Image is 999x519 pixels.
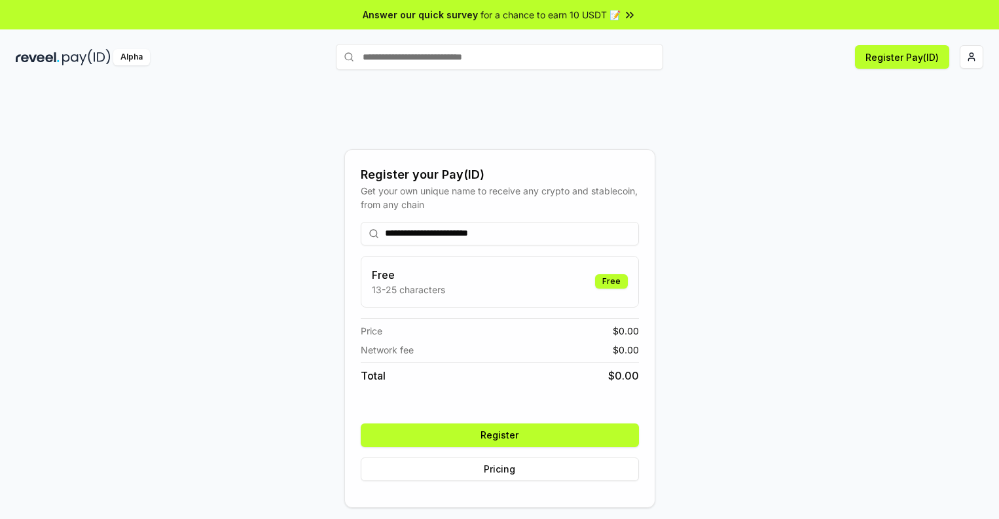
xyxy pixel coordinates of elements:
[613,324,639,338] span: $ 0.00
[855,45,949,69] button: Register Pay(ID)
[361,184,639,211] div: Get your own unique name to receive any crypto and stablecoin, from any chain
[481,8,621,22] span: for a chance to earn 10 USDT 📝
[372,283,445,296] p: 13-25 characters
[361,368,386,384] span: Total
[361,343,414,357] span: Network fee
[361,457,639,481] button: Pricing
[113,49,150,65] div: Alpha
[62,49,111,65] img: pay_id
[361,423,639,447] button: Register
[372,267,445,283] h3: Free
[595,274,628,289] div: Free
[608,368,639,384] span: $ 0.00
[361,166,639,184] div: Register your Pay(ID)
[16,49,60,65] img: reveel_dark
[361,324,382,338] span: Price
[613,343,639,357] span: $ 0.00
[363,8,478,22] span: Answer our quick survey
